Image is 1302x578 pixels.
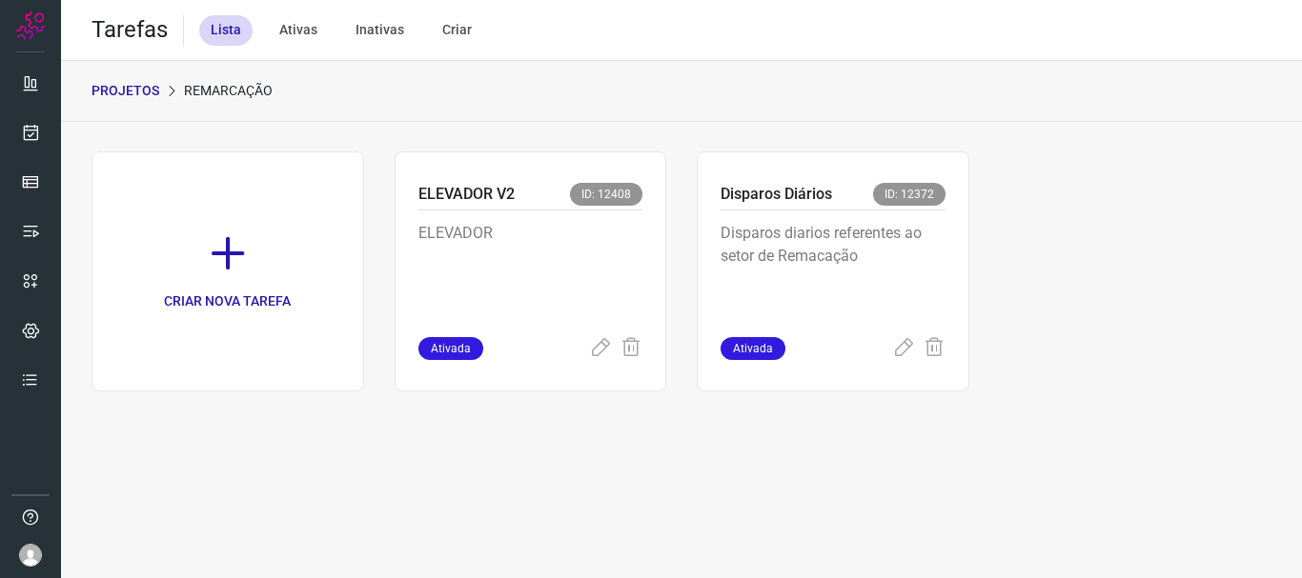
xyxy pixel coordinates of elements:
p: Disparos diarios referentes ao setor de Remacação [721,222,946,317]
div: Criar [431,15,483,46]
div: Ativas [268,15,329,46]
p: ELEVADOR V2 [418,183,515,206]
div: Inativas [344,15,416,46]
span: ID: 12372 [873,183,946,206]
span: Ativada [721,337,785,360]
h2: Tarefas [92,16,168,44]
p: Remarcação [184,81,273,101]
a: CRIAR NOVA TAREFA [92,151,364,391]
div: Lista [199,15,253,46]
p: ELEVADOR [418,222,643,317]
p: PROJETOS [92,81,159,101]
img: avatar-user-boy.jpg [19,544,42,567]
p: CRIAR NOVA TAREFA [164,291,291,311]
span: Ativada [418,337,483,360]
span: ID: 12408 [570,183,642,206]
p: Disparos Diários [721,183,832,206]
img: Logo [16,11,45,40]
